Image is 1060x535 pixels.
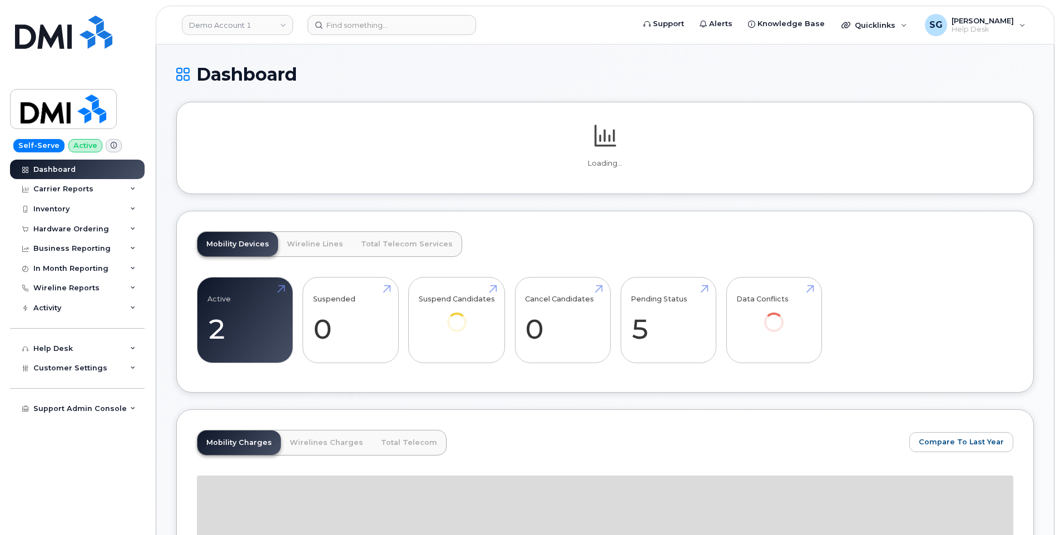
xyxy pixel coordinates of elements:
[313,284,388,357] a: Suspended 0
[372,430,446,455] a: Total Telecom
[352,232,462,256] a: Total Telecom Services
[197,430,281,455] a: Mobility Charges
[207,284,283,357] a: Active 2
[736,284,811,348] a: Data Conflicts
[278,232,352,256] a: Wireline Lines
[197,232,278,256] a: Mobility Devices
[176,65,1034,84] h1: Dashboard
[525,284,600,357] a: Cancel Candidates 0
[197,158,1013,169] p: Loading...
[631,284,706,357] a: Pending Status 5
[419,284,495,348] a: Suspend Candidates
[919,437,1004,447] span: Compare To Last Year
[281,430,372,455] a: Wirelines Charges
[909,432,1013,452] button: Compare To Last Year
